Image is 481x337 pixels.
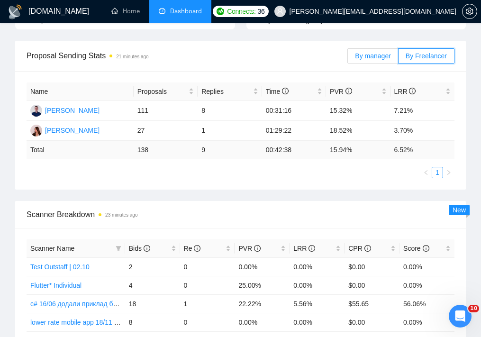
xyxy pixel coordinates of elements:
[364,245,371,252] span: info-circle
[159,8,165,14] span: dashboard
[198,121,262,141] td: 1
[345,294,399,313] td: $55.65
[258,17,354,24] span: Only exclusive agency members
[180,313,235,331] td: 0
[137,86,187,97] span: Proposals
[116,246,121,251] span: filter
[30,126,100,134] a: DB[PERSON_NAME]
[326,141,390,159] td: 15.94 %
[198,101,262,121] td: 8
[277,8,283,15] span: user
[390,141,455,159] td: 6.52 %
[180,257,235,276] td: 0
[282,88,289,94] span: info-circle
[30,282,82,289] a: Flutter* Individual
[134,121,198,141] td: 27
[254,245,261,252] span: info-circle
[390,121,455,141] td: 3.70%
[30,245,74,252] span: Scanner Name
[290,313,345,331] td: 0.00%
[468,305,479,312] span: 10
[170,7,202,15] span: Dashboard
[345,257,399,276] td: $0.00
[266,88,289,95] span: Time
[184,245,201,252] span: Re
[30,300,154,308] a: c# 16/06 додали приклад більший кавер
[293,245,315,252] span: LRR
[30,319,195,326] a: lower rate mobile app 18/11 rate range 80% (було 11%)
[235,294,290,313] td: 22.22%
[144,245,150,252] span: info-circle
[345,276,399,294] td: $0.00
[30,263,90,271] a: Test Outstaff | 02.10
[27,50,347,62] span: Proposal Sending Stats
[446,170,452,175] span: right
[125,257,180,276] td: 2
[129,245,150,252] span: Bids
[345,88,352,94] span: info-circle
[180,276,235,294] td: 0
[114,241,123,255] span: filter
[116,54,148,59] time: 21 minutes ago
[45,105,100,116] div: [PERSON_NAME]
[409,88,416,94] span: info-circle
[45,125,100,136] div: [PERSON_NAME]
[8,4,23,19] img: logo
[27,82,134,101] th: Name
[134,141,198,159] td: 138
[432,167,443,178] a: 1
[453,206,466,214] span: New
[27,209,454,220] span: Scanner Breakdown
[326,121,390,141] td: 18.52%
[449,305,472,328] iframe: Intercom live chat
[105,212,137,218] time: 23 minutes ago
[27,17,77,24] span: Acceptance Rate
[420,167,432,178] button: left
[423,170,429,175] span: left
[125,294,180,313] td: 18
[443,167,454,178] li: Next Page
[406,52,447,60] span: By Freelancer
[420,167,432,178] li: Previous Page
[326,101,390,121] td: 15.32%
[81,17,85,24] span: --
[309,245,315,252] span: info-circle
[201,86,251,97] span: Replies
[262,101,326,121] td: 00:31:16
[290,294,345,313] td: 5.56%
[30,105,42,117] img: MK
[238,245,261,252] span: PVR
[235,313,290,331] td: 0.00%
[355,52,390,60] span: By manager
[125,313,180,331] td: 8
[348,245,371,252] span: CPR
[290,276,345,294] td: 0.00%
[330,88,352,95] span: PVR
[30,125,42,137] img: DB
[394,88,416,95] span: LRR
[399,276,454,294] td: 0.00%
[27,141,134,159] td: Total
[262,141,326,159] td: 00:42:38
[235,257,290,276] td: 0.00%
[423,245,429,252] span: info-circle
[399,294,454,313] td: 56.06%
[462,4,477,19] button: setting
[390,101,455,121] td: 7.21%
[30,106,100,114] a: MK[PERSON_NAME]
[399,257,454,276] td: 0.00%
[134,101,198,121] td: 111
[462,8,477,15] a: setting
[125,276,180,294] td: 4
[403,245,429,252] span: Score
[345,313,399,331] td: $0.00
[399,313,454,331] td: 0.00%
[221,7,256,15] a: searchScanner
[194,245,200,252] span: info-circle
[235,276,290,294] td: 25.00%
[134,82,198,101] th: Proposals
[290,257,345,276] td: 0.00%
[443,167,454,178] button: right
